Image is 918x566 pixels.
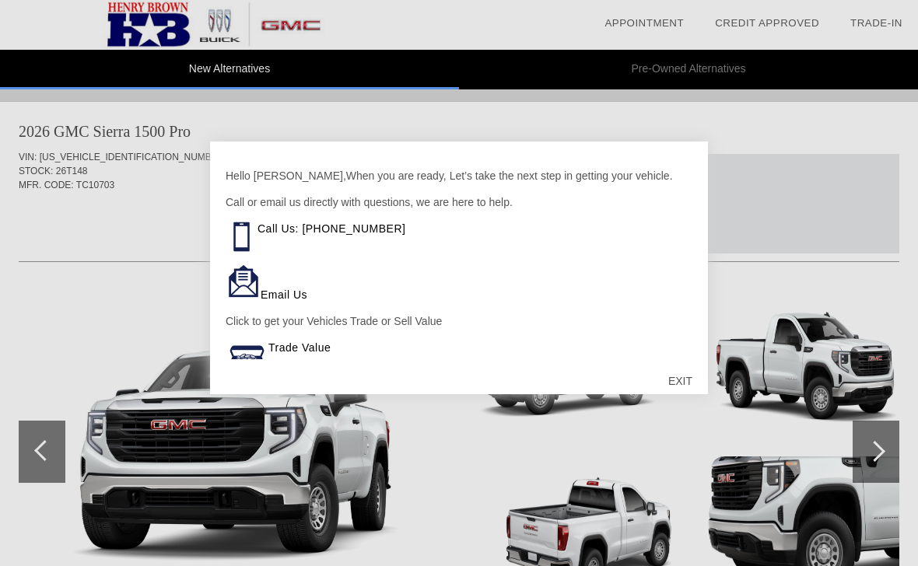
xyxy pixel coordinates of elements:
[850,17,902,29] a: Trade-In
[268,341,331,354] a: Trade Value
[226,168,692,183] p: Hello [PERSON_NAME],When you are ready, Let’s take the next step in getting your vehicle.
[604,17,684,29] a: Appointment
[653,358,708,404] div: EXIT
[226,264,261,299] img: Email Icon
[226,313,692,329] p: Click to get your Vehicles Trade or Sell Value
[261,288,307,301] a: Email Us
[226,194,692,210] p: Call or email us directly with questions, we are here to help.
[715,17,819,29] a: Credit Approved
[258,222,405,235] a: Call Us: [PHONE_NUMBER]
